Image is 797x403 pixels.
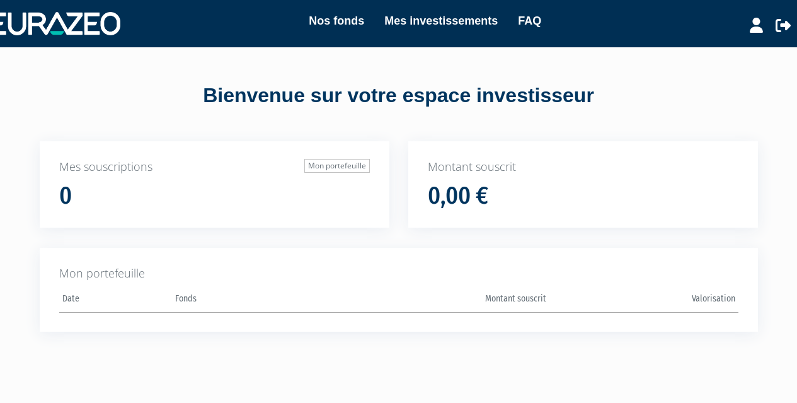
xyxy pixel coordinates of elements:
[361,289,549,313] th: Montant souscrit
[428,183,488,209] h1: 0,00 €
[172,289,360,313] th: Fonds
[9,81,788,110] div: Bienvenue sur votre espace investisseur
[428,159,738,175] p: Montant souscrit
[384,12,498,30] a: Mes investissements
[549,289,738,313] th: Valorisation
[59,289,173,313] th: Date
[309,12,364,30] a: Nos fonds
[518,12,541,30] a: FAQ
[59,266,738,282] p: Mon portefeuille
[59,183,72,209] h1: 0
[59,159,370,175] p: Mes souscriptions
[304,159,370,173] a: Mon portefeuille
